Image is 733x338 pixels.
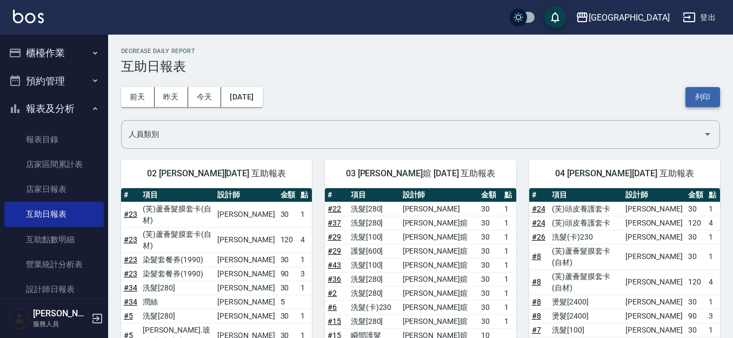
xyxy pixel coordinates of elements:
td: 洗髮[280] [348,314,400,328]
td: 30 [478,272,501,286]
th: 金額 [478,188,501,202]
th: 項目 [549,188,623,202]
td: 30 [278,281,298,295]
td: 1 [502,286,516,300]
th: 設計師 [400,188,479,202]
td: [PERSON_NAME]媗 [400,286,479,300]
td: 潤絲 [140,295,215,309]
a: 互助點數明細 [4,227,104,252]
td: 燙髮[2400] [549,309,623,323]
a: #36 [328,275,341,283]
td: 1 [502,216,516,230]
p: 服務人員 [33,319,88,329]
a: #22 [328,204,341,213]
td: 1 [502,230,516,244]
td: 洗髮[280] [348,272,400,286]
td: [PERSON_NAME]媗 [400,314,479,328]
td: 1 [706,295,720,309]
a: #43 [328,261,341,269]
span: 02 [PERSON_NAME][DATE] 互助報表 [134,168,299,179]
td: 1 [502,258,516,272]
a: #26 [532,233,545,241]
td: [PERSON_NAME] [215,295,277,309]
td: 1 [706,202,720,216]
td: 30 [478,286,501,300]
td: [PERSON_NAME]媗 [400,300,479,314]
a: #37 [328,218,341,227]
a: 報表目錄 [4,127,104,152]
td: 洗髮(卡)230 [549,230,623,244]
td: [PERSON_NAME]媗 [400,258,479,272]
a: #8 [532,312,541,320]
td: [PERSON_NAME] [623,269,685,295]
button: save [544,6,566,28]
td: 3 [298,267,312,281]
a: 店家區間累計表 [4,152,104,177]
button: 列印 [685,87,720,107]
td: 4 [706,269,720,295]
td: 90 [278,267,298,281]
a: #29 [328,247,341,255]
th: # [325,188,348,202]
button: 登出 [678,8,720,28]
th: 設計師 [623,188,685,202]
td: [PERSON_NAME]媗 [400,272,479,286]
td: (芙)蘆薈髮膜套卡(自材) [140,202,215,227]
button: 昨天 [155,87,188,107]
td: [PERSON_NAME] [215,202,277,227]
td: 30 [278,253,298,267]
td: (芙)蘆薈髮膜套卡(自材) [549,269,623,295]
td: [PERSON_NAME] [623,309,685,323]
button: 預約管理 [4,67,104,95]
input: 人員名稱 [126,125,699,144]
td: [PERSON_NAME] [623,216,685,230]
td: 1 [706,323,720,337]
td: 4 [706,216,720,230]
th: 點 [298,188,312,202]
td: (芙)蘆薈髮膜套卡(自材) [549,244,623,269]
h5: [PERSON_NAME] [33,308,88,319]
td: 洗髮[280] [140,281,215,295]
button: [DATE] [221,87,262,107]
button: Open [699,125,716,143]
a: #24 [532,218,545,227]
td: 洗髮[280] [140,309,215,323]
td: 30 [478,244,501,258]
td: [PERSON_NAME] [623,202,685,216]
td: 洗髮[280] [348,286,400,300]
a: #23 [124,235,137,244]
td: [PERSON_NAME] [215,253,277,267]
td: 90 [685,309,706,323]
a: #2 [328,289,337,297]
a: #5 [124,312,133,320]
td: 30 [478,314,501,328]
td: (芙)頭皮養護套卡 [549,216,623,230]
td: 30 [685,202,706,216]
a: #23 [124,269,137,278]
td: 染髮套餐券(1990) [140,267,215,281]
th: 點 [706,188,720,202]
th: 點 [502,188,516,202]
td: 洗髮[100] [348,230,400,244]
td: (芙)頭皮養護套卡 [549,202,623,216]
td: 洗髮[100] [348,258,400,272]
button: [GEOGRAPHIC_DATA] [571,6,674,29]
td: 30 [478,230,501,244]
a: #15 [328,317,341,326]
td: 1 [706,230,720,244]
button: 今天 [188,87,222,107]
td: 1 [298,202,312,227]
td: 30 [685,230,706,244]
td: 1 [502,300,516,314]
a: #34 [124,283,137,292]
th: 金額 [278,188,298,202]
th: # [121,188,140,202]
td: 染髮套餐券(1990) [140,253,215,267]
td: 120 [685,216,706,230]
span: 03 [PERSON_NAME]媗 [DATE] 互助報表 [338,168,503,179]
td: 30 [478,258,501,272]
td: 1 [706,244,720,269]
td: 4 [298,227,312,253]
td: [PERSON_NAME] [215,267,277,281]
td: 30 [278,202,298,227]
